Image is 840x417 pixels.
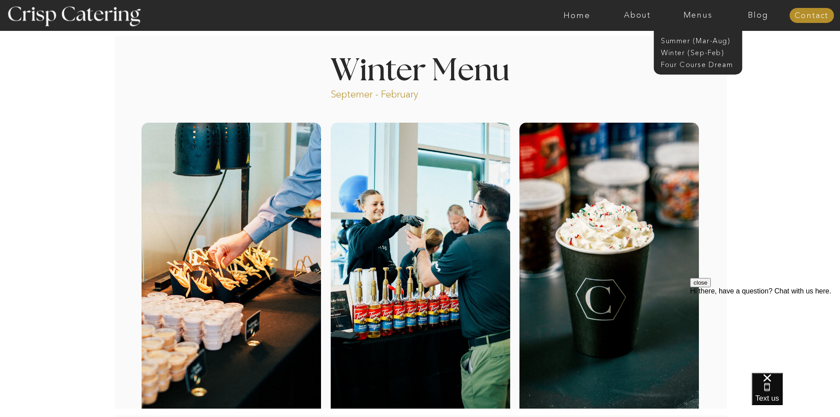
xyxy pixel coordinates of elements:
[668,11,728,20] a: Menus
[752,373,840,417] iframe: podium webchat widget bubble
[661,36,740,44] a: Summer (Mar-Aug)
[661,60,740,68] a: Four Course Dream
[331,88,452,98] p: Septemer - February
[607,11,668,20] a: About
[690,278,840,384] iframe: podium webchat widget prompt
[661,48,733,56] a: Winter (Sep-Feb)
[789,11,834,20] a: Contact
[298,56,543,82] h1: Winter Menu
[547,11,607,20] a: Home
[728,11,788,20] a: Blog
